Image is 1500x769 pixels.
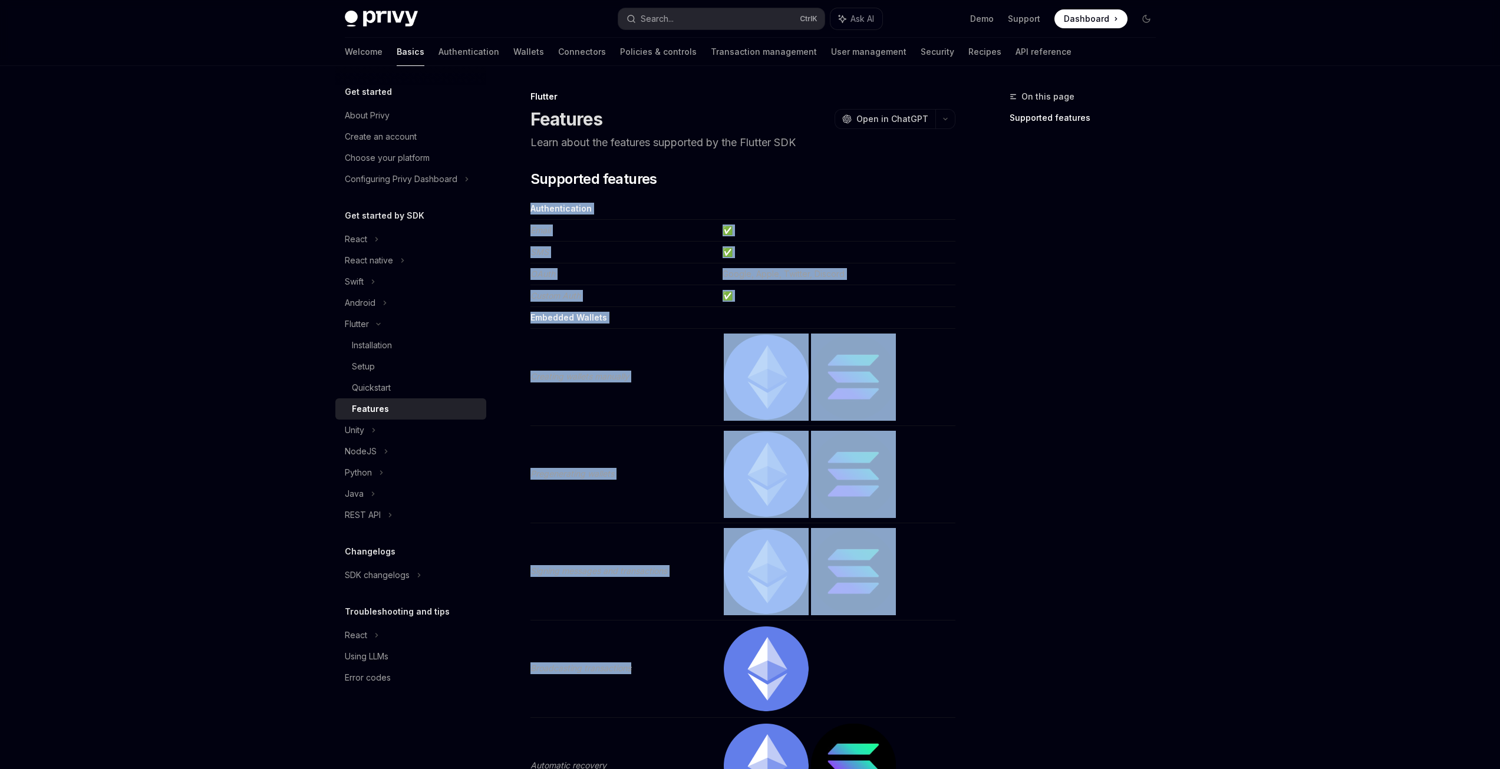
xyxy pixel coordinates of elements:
div: Python [345,466,372,480]
img: ethereum.png [724,529,809,614]
button: Toggle dark mode [1137,9,1156,28]
span: Open in ChatGPT [856,113,928,125]
span: Ctrl K [800,14,817,24]
h5: Get started by SDK [345,209,424,223]
a: Basics [397,38,424,66]
div: Search... [641,12,674,26]
div: React [345,232,367,246]
div: REST API [345,508,381,522]
a: Quickstart [335,377,486,398]
img: solana.png [811,529,896,614]
a: Support [1008,13,1040,25]
div: Features [352,402,389,416]
div: Unity [345,423,364,437]
img: ethereum.png [724,335,809,420]
img: dark logo [345,11,418,27]
td: ✅ [718,220,955,242]
a: Policies & controls [620,38,697,66]
img: solana.png [811,335,896,420]
div: Java [345,487,364,501]
a: Choose your platform [335,147,486,169]
a: Recipes [968,38,1001,66]
em: Signing messages and transactions [530,566,667,576]
strong: Embedded Wallets [530,312,607,322]
a: Demo [970,13,994,25]
a: Create an account [335,126,486,147]
div: About Privy [345,108,390,123]
span: Ask AI [850,13,874,25]
img: ethereum.png [724,626,809,711]
a: Authentication [439,38,499,66]
button: Open in ChatGPT [835,109,935,129]
p: Learn about the features supported by the Flutter SDK [530,134,955,151]
a: Dashboard [1054,9,1128,28]
a: Security [921,38,954,66]
div: Flutter [530,91,955,103]
div: Flutter [345,317,369,331]
div: Choose your platform [345,151,430,165]
h1: Features [530,108,603,130]
div: Swift [345,275,364,289]
em: Pregenerating wallets [530,468,614,478]
div: Create an account [345,130,417,144]
em: Custom Auth [530,291,581,301]
div: React native [345,253,393,268]
button: Ask AI [830,8,882,29]
h5: Changelogs [345,544,395,559]
em: OAuth [530,269,555,279]
a: Installation [335,335,486,356]
em: Creating wallets manually [530,371,629,381]
span: Supported features [530,170,657,189]
div: Installation [352,338,392,352]
span: On this page [1021,90,1074,104]
a: User management [831,38,906,66]
a: Features [335,398,486,420]
td: ✅ [718,285,955,307]
a: Supported features [1010,108,1165,127]
em: SMS [530,247,549,257]
span: Dashboard [1064,13,1109,25]
div: Configuring Privy Dashboard [345,172,457,186]
a: Error codes [335,667,486,688]
a: Wallets [513,38,544,66]
a: Using LLMs [335,646,486,667]
h5: Troubleshooting and tips [345,605,450,619]
button: Search...CtrlK [618,8,825,29]
td: Google, Apple, Twitter, Discord [718,263,955,285]
div: SDK changelogs [345,568,410,582]
a: API reference [1016,38,1072,66]
div: Using LLMs [345,649,388,664]
div: Setup [352,359,375,374]
em: Broadcasting transactions [530,663,631,673]
strong: Authentication [530,203,592,213]
a: Welcome [345,38,383,66]
a: About Privy [335,105,486,126]
div: NodeJS [345,444,377,458]
a: Connectors [558,38,606,66]
a: Transaction management [711,38,817,66]
div: Quickstart [352,381,391,395]
div: React [345,628,367,642]
div: Android [345,296,375,310]
a: Setup [335,356,486,377]
h5: Get started [345,85,392,99]
td: ✅ [718,242,955,263]
img: ethereum.png [724,432,809,517]
div: Error codes [345,671,391,685]
em: Email [530,225,550,235]
img: solana.png [811,432,896,517]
